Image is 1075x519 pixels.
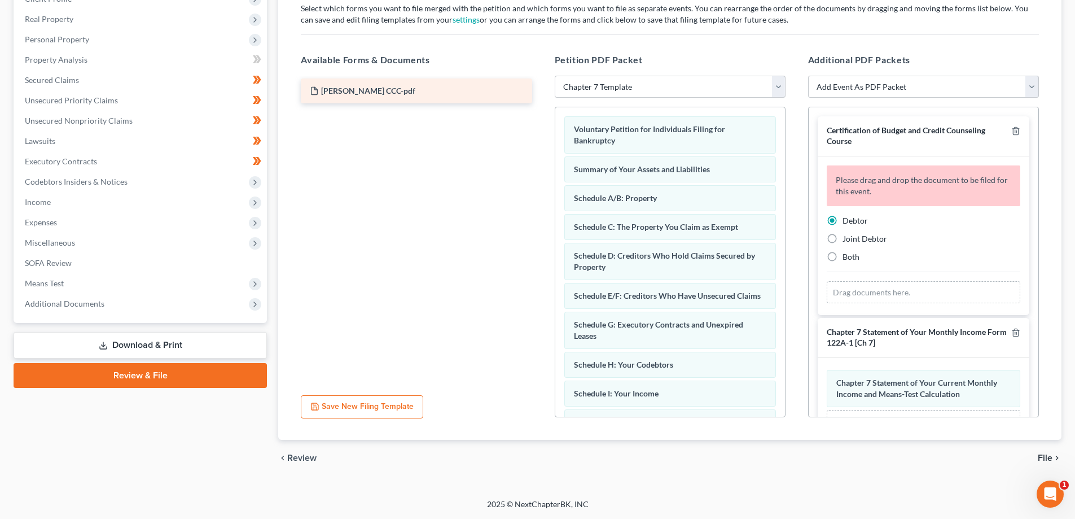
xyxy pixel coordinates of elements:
[25,75,79,85] span: Secured Claims
[16,50,267,70] a: Property Analysis
[1060,481,1069,490] span: 1
[16,70,267,90] a: Secured Claims
[574,360,673,369] span: Schedule H: Your Codebtors
[25,95,118,105] span: Unsecured Priority Claims
[25,177,128,186] span: Codebtors Insiders & Notices
[25,116,133,125] span: Unsecured Nonpriority Claims
[25,299,104,308] span: Additional Documents
[301,395,423,419] button: Save New Filing Template
[301,3,1039,25] p: Select which forms you want to file merged with the petition and which forms you want to file as ...
[287,453,317,463] span: Review
[843,216,868,225] span: Debtor
[827,125,985,146] span: Certification of Budget and Credit Counseling Course
[574,193,657,203] span: Schedule A/B: Property
[574,389,659,398] span: Schedule I: Your Income
[25,55,87,64] span: Property Analysis
[574,164,710,174] span: Summary of Your Assets and Liabilities
[14,332,267,359] a: Download & Print
[1038,453,1052,463] span: File
[25,217,57,227] span: Expenses
[574,124,725,145] span: Voluntary Petition for Individuals Filing for Bankruptcy
[25,278,64,288] span: Means Test
[836,378,997,399] span: Chapter 7 Statement of Your Current Monthly Income and Means-Test Calculation
[14,363,267,388] a: Review & File
[843,234,887,243] span: Joint Debtor
[16,111,267,131] a: Unsecured Nonpriority Claims
[16,131,267,151] a: Lawsuits
[574,291,761,300] span: Schedule E/F: Creditors Who Have Unsecured Claims
[216,499,859,519] div: 2025 © NextChapterBK, INC
[453,15,480,24] a: settings
[25,156,97,166] span: Executory Contracts
[16,90,267,111] a: Unsecured Priority Claims
[843,252,859,261] span: Both
[827,327,1007,347] span: Chapter 7 Statement of Your Monthly Income Form 122A-1 [Ch 7]
[25,197,51,207] span: Income
[25,258,72,268] span: SOFA Review
[1052,453,1061,463] i: chevron_right
[301,53,532,67] h5: Available Forms & Documents
[808,53,1039,67] h5: Additional PDF Packets
[25,14,73,24] span: Real Property
[827,281,1020,304] div: Drag documents here.
[16,253,267,273] a: SOFA Review
[836,175,1008,196] span: Please drag and drop the document to be filed for this event.
[25,238,75,247] span: Miscellaneous
[278,453,287,463] i: chevron_left
[555,54,643,65] span: Petition PDF Packet
[278,453,328,463] button: chevron_left Review
[25,136,55,146] span: Lawsuits
[321,86,415,95] span: [PERSON_NAME] CCC-pdf
[827,410,1020,433] div: Drag documents here.
[1037,481,1064,508] iframe: Intercom live chat
[574,320,743,341] span: Schedule G: Executory Contracts and Unexpired Leases
[25,34,89,44] span: Personal Property
[574,222,738,232] span: Schedule C: The Property You Claim as Exempt
[574,251,755,272] span: Schedule D: Creditors Who Hold Claims Secured by Property
[16,151,267,172] a: Executory Contracts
